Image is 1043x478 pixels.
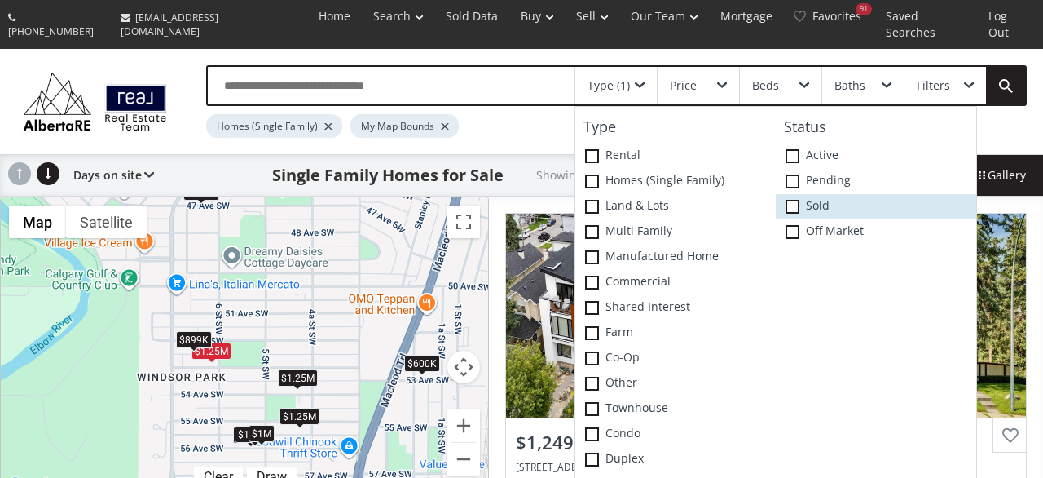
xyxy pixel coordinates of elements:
[752,80,779,91] div: Beds
[183,184,219,201] div: $849K
[516,460,739,474] div: 511 55 Avenue SW, Calgary, AB T2V 0E9
[917,80,950,91] div: Filters
[588,80,630,91] div: Type (1)
[575,295,776,321] label: Shared Interest
[447,409,480,442] button: Zoom in
[575,321,776,346] label: Farm
[176,332,212,349] div: $899K
[575,447,776,472] label: Duplex
[670,80,697,91] div: Price
[536,169,646,181] h2: Showing 9 properties
[9,206,66,238] button: Show street map
[575,346,776,371] label: Co-op
[975,167,1026,184] span: Gallery
[776,219,976,245] label: Off Market
[112,2,303,46] a: [EMAIL_ADDRESS][DOMAIN_NAME]
[447,443,480,476] button: Zoom out
[279,408,319,425] div: $1.25M
[957,155,1043,196] div: Gallery
[8,24,94,38] span: [PHONE_NUMBER]
[575,270,776,295] label: Commercial
[404,355,440,372] div: $600K
[575,396,776,422] label: Townhouse
[575,144,776,169] label: Rental
[447,206,480,238] button: Toggle fullscreen view
[249,426,275,443] div: $1M
[575,219,776,245] label: Multi family
[235,427,275,444] div: $1.15M
[66,206,147,238] button: Show satellite imagery
[233,427,269,444] div: $925K
[575,194,776,219] label: Land & Lots
[776,119,976,135] h4: Status
[575,119,776,135] h4: Type
[447,351,480,383] button: Map camera controls
[776,144,976,169] label: Active
[776,169,976,194] label: Pending
[278,370,318,387] div: $1.25M
[16,69,174,134] img: Logo
[65,155,154,196] div: Days on site
[206,114,342,138] div: Homes (Single Family)
[575,371,776,396] label: Other
[575,169,776,194] label: Homes (Single Family)
[575,422,776,447] label: Condo
[350,114,459,138] div: My Map Bounds
[121,11,218,38] span: [EMAIL_ADDRESS][DOMAIN_NAME]
[834,80,865,91] div: Baths
[575,245,776,270] label: Manufactured Home
[191,343,231,361] div: $1.25M
[516,430,739,455] div: $1,249,900
[856,3,872,15] div: 91
[272,164,504,187] h1: Single Family Homes for Sale
[776,194,976,219] label: Sold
